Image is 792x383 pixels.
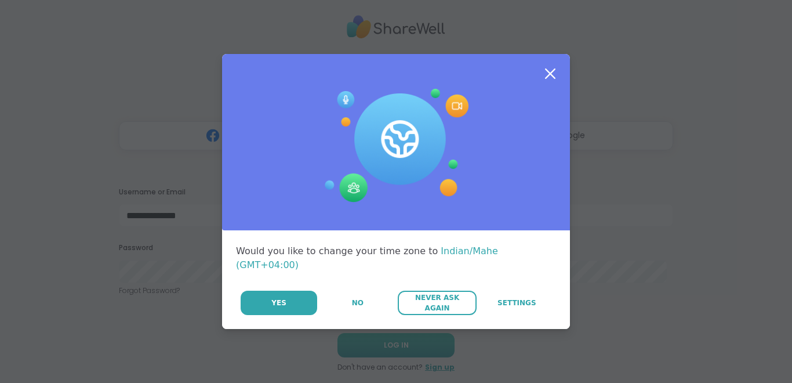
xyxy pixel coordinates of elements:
span: Yes [271,298,286,308]
img: Session Experience [324,89,468,203]
span: Indian/Mahe (GMT+04:00) [236,245,498,270]
button: Yes [241,291,317,315]
div: Would you like to change your time zone to [236,244,556,272]
span: Never Ask Again [404,292,470,313]
button: Never Ask Again [398,291,476,315]
button: No [318,291,397,315]
a: Settings [478,291,556,315]
span: Settings [497,298,536,308]
span: No [352,298,364,308]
